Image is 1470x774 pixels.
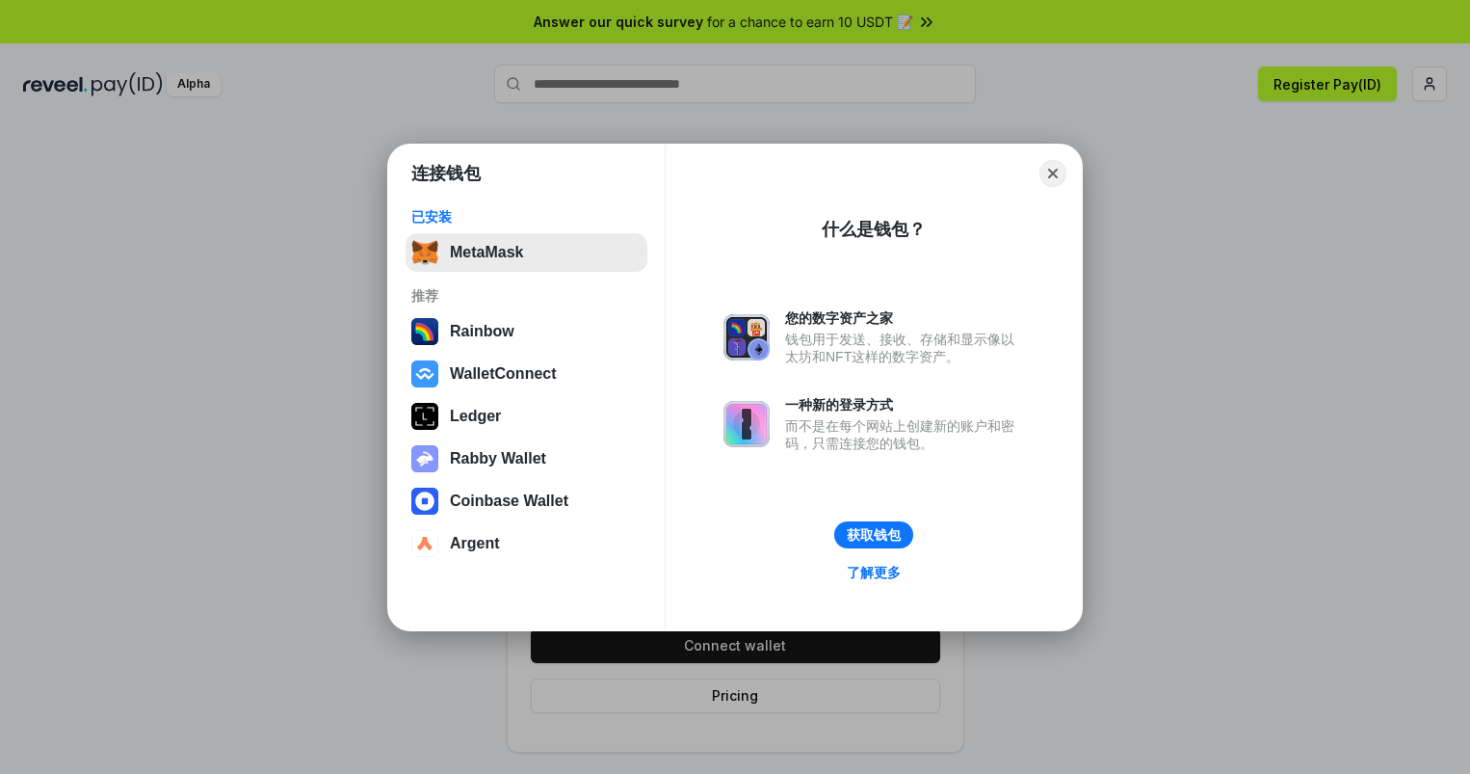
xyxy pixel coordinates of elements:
div: MetaMask [450,244,523,261]
div: Coinbase Wallet [450,493,568,510]
img: svg+xml,%3Csvg%20width%3D%2228%22%20height%3D%2228%22%20viewBox%3D%220%200%2028%2028%22%20fill%3D... [411,360,438,387]
img: svg+xml,%3Csvg%20width%3D%22120%22%20height%3D%22120%22%20viewBox%3D%220%200%20120%20120%22%20fil... [411,318,438,345]
div: 您的数字资产之家 [785,309,1024,327]
img: svg+xml,%3Csvg%20xmlns%3D%22http%3A%2F%2Fwww.w3.org%2F2000%2Fsvg%22%20fill%3D%22none%22%20viewBox... [411,445,438,472]
div: 推荐 [411,287,642,305]
img: svg+xml,%3Csvg%20width%3D%2228%22%20height%3D%2228%22%20viewBox%3D%220%200%2028%2028%22%20fill%3D... [411,530,438,557]
button: Coinbase Wallet [406,482,647,520]
div: Rainbow [450,323,514,340]
button: MetaMask [406,233,647,272]
div: 什么是钱包？ [822,218,926,241]
button: 获取钱包 [834,521,913,548]
img: svg+xml,%3Csvg%20xmlns%3D%22http%3A%2F%2Fwww.w3.org%2F2000%2Fsvg%22%20width%3D%2228%22%20height%3... [411,403,438,430]
div: Ledger [450,408,501,425]
img: svg+xml,%3Csvg%20xmlns%3D%22http%3A%2F%2Fwww.w3.org%2F2000%2Fsvg%22%20fill%3D%22none%22%20viewBox... [723,314,770,360]
div: 获取钱包 [847,526,901,544]
a: 了解更多 [835,560,912,585]
button: Argent [406,524,647,563]
button: Close [1039,160,1066,187]
div: Argent [450,535,500,552]
div: 一种新的登录方式 [785,396,1024,414]
img: svg+xml,%3Csvg%20xmlns%3D%22http%3A%2F%2Fwww.w3.org%2F2000%2Fsvg%22%20fill%3D%22none%22%20viewBox... [723,401,770,447]
div: 已安装 [411,208,642,226]
button: WalletConnect [406,355,647,393]
div: Rabby Wallet [450,450,546,467]
div: WalletConnect [450,365,557,383]
button: Rainbow [406,312,647,351]
img: svg+xml,%3Csvg%20fill%3D%22none%22%20height%3D%2233%22%20viewBox%3D%220%200%2035%2033%22%20width%... [411,239,438,266]
div: 了解更多 [847,564,901,581]
img: svg+xml,%3Csvg%20width%3D%2228%22%20height%3D%2228%22%20viewBox%3D%220%200%2028%2028%22%20fill%3D... [411,488,438,515]
button: Ledger [406,397,647,436]
div: 钱包用于发送、接收、存储和显示像以太坊和NFT这样的数字资产。 [785,331,1024,365]
button: Rabby Wallet [406,440,647,478]
h1: 连接钱包 [411,162,481,185]
div: 而不是在每个网站上创建新的账户和密码，只需连接您的钱包。 [785,417,1024,452]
